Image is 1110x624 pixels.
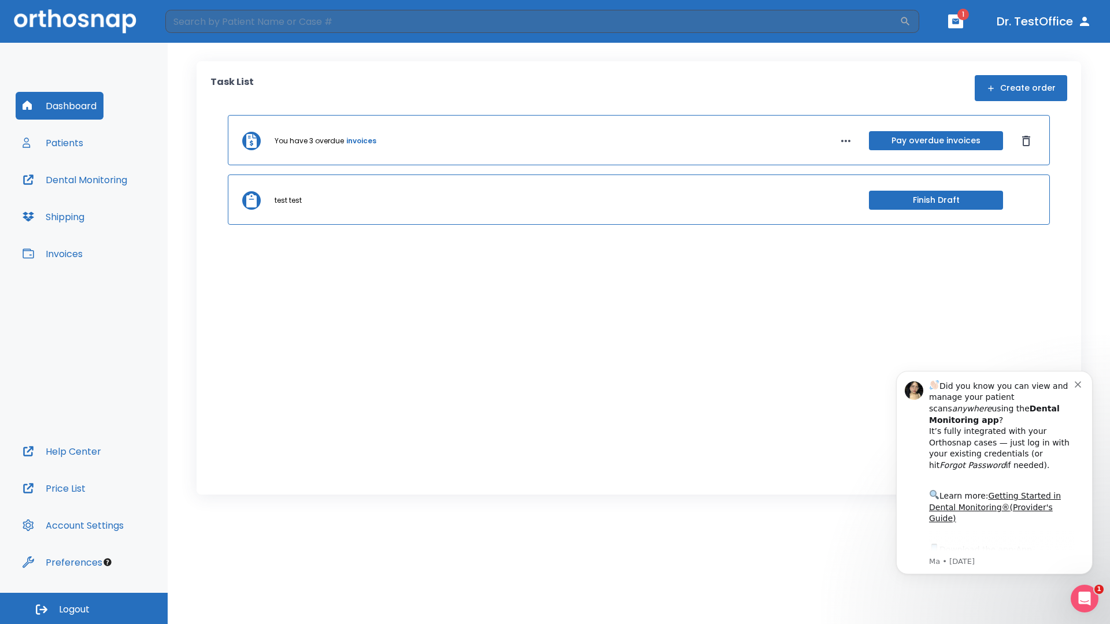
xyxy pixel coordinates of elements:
[957,9,969,20] span: 1
[346,136,376,146] a: invoices
[1094,585,1104,594] span: 1
[16,166,134,194] button: Dental Monitoring
[16,437,108,465] button: Help Center
[975,75,1067,101] button: Create order
[869,191,1003,210] button: Finish Draft
[869,131,1003,150] button: Pay overdue invoices
[1071,585,1098,612] iframe: Intercom live chat
[992,11,1096,32] button: Dr. TestOffice
[165,10,900,33] input: Search by Patient Name or Case #
[50,188,196,247] div: Download the app: | ​ Let us know if you need help getting started!
[16,511,131,539] button: Account Settings
[59,603,90,616] span: Logout
[210,75,254,101] p: Task List
[879,354,1110,593] iframe: Intercom notifications message
[275,136,344,146] p: You have 3 overdue
[14,9,136,33] img: Orthosnap
[50,191,153,212] a: App Store
[50,203,196,213] p: Message from Ma, sent 2w ago
[1017,132,1035,150] button: Dismiss
[16,474,92,502] button: Price List
[102,557,113,567] div: Tooltip anchor
[275,195,302,206] p: test test
[16,203,91,231] button: Shipping
[196,25,205,34] button: Dismiss notification
[16,240,90,268] button: Invoices
[16,92,103,120] button: Dashboard
[16,129,90,157] button: Patients
[16,548,109,576] button: Preferences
